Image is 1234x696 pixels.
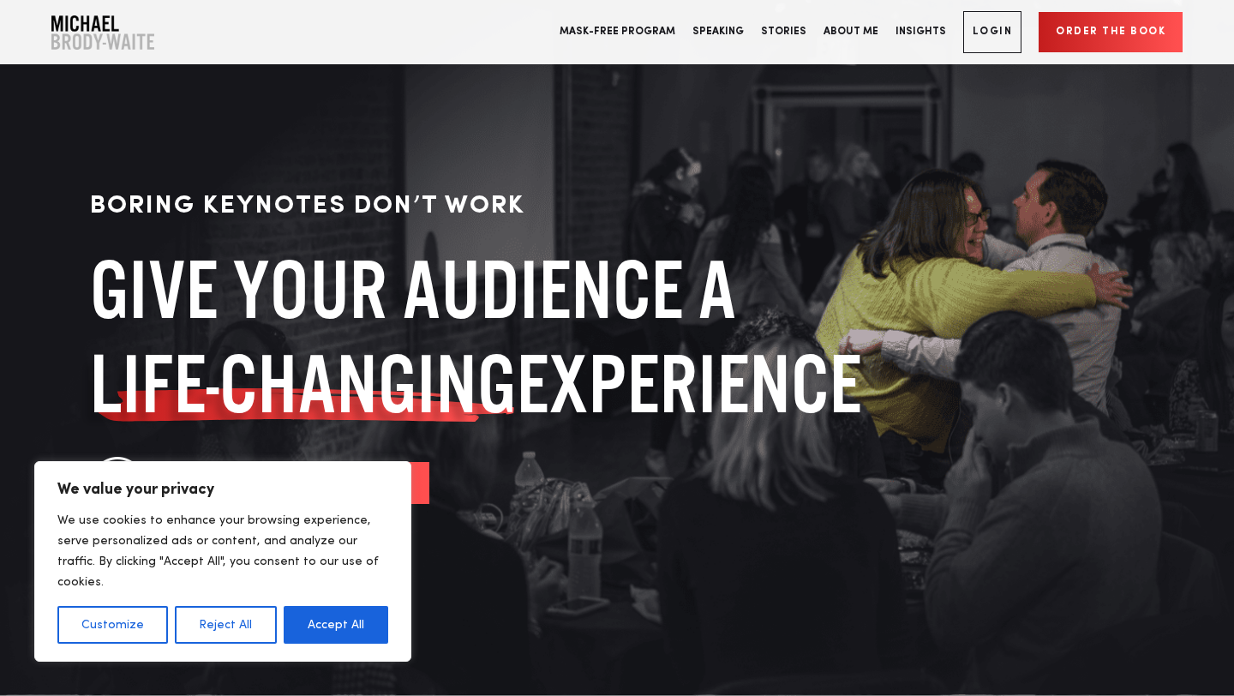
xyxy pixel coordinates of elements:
[57,510,388,592] p: We use cookies to enhance your browsing experience, serve personalized ads or content, and analyz...
[90,337,517,431] span: LIFE-CHANGING
[284,606,388,644] button: Accept All
[34,461,411,662] div: We value your privacy
[57,479,388,500] p: We value your privacy
[51,15,154,50] img: Company Logo
[1039,12,1183,52] a: Order the book
[963,11,1022,53] a: Login
[90,187,887,225] p: BORING KEYNOTES DON’T WORK
[90,457,144,510] img: Play
[90,243,887,431] h1: GIVE YOUR AUDIENCE A EXPERIENCE
[51,15,154,50] a: Company Logo Company Logo
[57,606,168,644] button: Customize
[175,606,276,644] button: Reject All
